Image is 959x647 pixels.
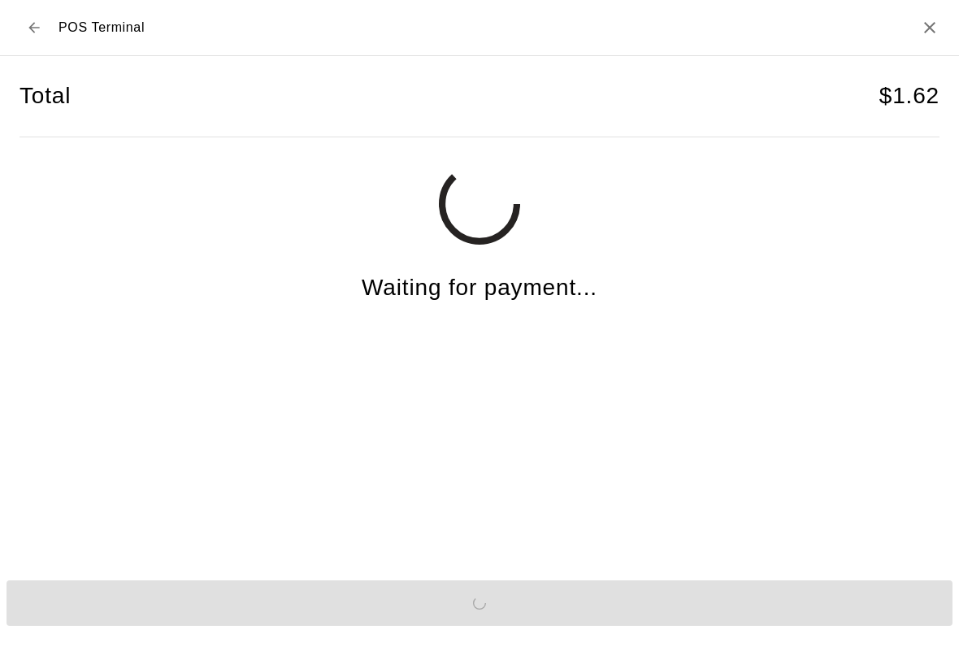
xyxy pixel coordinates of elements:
[879,82,939,111] h4: $ 1.62
[20,82,71,111] h4: Total
[20,13,49,42] button: Back to checkout
[20,13,145,42] div: POS Terminal
[362,274,597,302] h4: Waiting for payment...
[920,18,939,37] button: Close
